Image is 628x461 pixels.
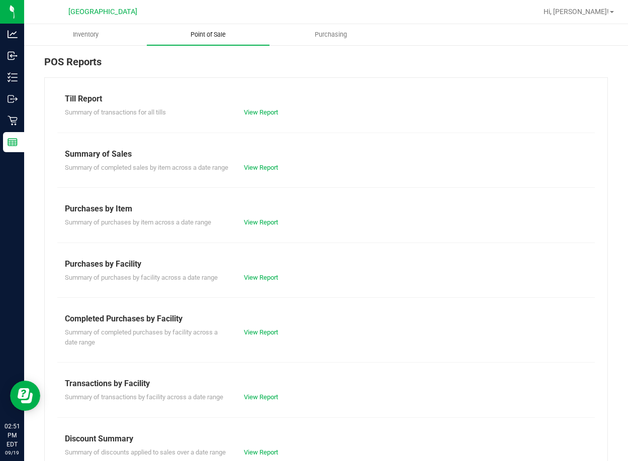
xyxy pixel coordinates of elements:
[301,30,361,39] span: Purchasing
[65,108,166,116] span: Summary of transactions for all tills
[65,378,587,390] div: Transactions by Facility
[65,433,587,445] div: Discount Summary
[65,274,218,281] span: Summary of purchases by facility across a date range
[8,94,18,104] inline-svg: Outbound
[65,218,211,226] span: Summary of purchases by item across a date range
[65,258,587,270] div: Purchases by Facility
[8,137,18,147] inline-svg: Reports
[8,51,18,61] inline-svg: Inbound
[244,108,278,116] a: View Report
[5,422,20,449] p: 02:51 PM EDT
[8,29,18,39] inline-svg: Analytics
[65,164,228,171] span: Summary of completed sales by item across a date range
[177,30,239,39] span: Point of Sale
[65,393,223,401] span: Summary of transactions by facility across a date range
[65,313,587,325] div: Completed Purchases by Facility
[244,328,278,336] a: View Report
[65,148,587,160] div: Summary of Sales
[68,8,137,16] span: [GEOGRAPHIC_DATA]
[244,274,278,281] a: View Report
[59,30,112,39] span: Inventory
[147,24,270,45] a: Point of Sale
[44,54,608,77] div: POS Reports
[544,8,609,16] span: Hi, [PERSON_NAME]!
[5,449,20,456] p: 09/19
[65,328,218,346] span: Summary of completed purchases by facility across a date range
[8,116,18,126] inline-svg: Retail
[244,393,278,401] a: View Report
[24,24,147,45] a: Inventory
[10,381,40,411] iframe: Resource center
[65,93,587,105] div: Till Report
[244,164,278,171] a: View Report
[270,24,392,45] a: Purchasing
[244,218,278,226] a: View Report
[65,203,587,215] div: Purchases by Item
[65,448,226,456] span: Summary of discounts applied to sales over a date range
[244,448,278,456] a: View Report
[8,72,18,82] inline-svg: Inventory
